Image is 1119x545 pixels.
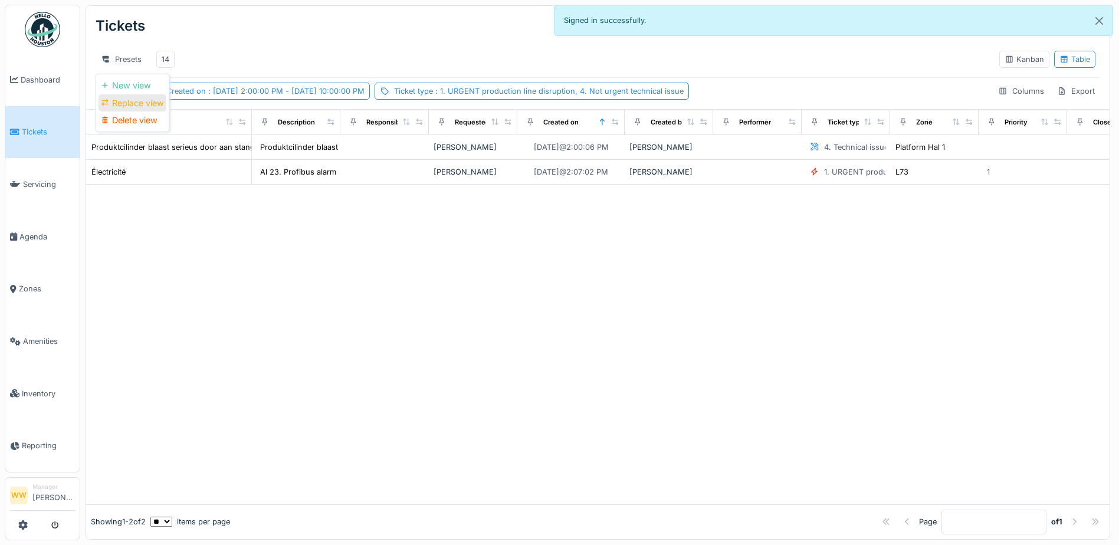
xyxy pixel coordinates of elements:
[993,83,1049,100] div: Columns
[455,117,500,127] div: Requested by
[651,117,686,127] div: Created by
[23,179,75,190] span: Servicing
[91,166,126,178] div: Électricité
[916,117,933,127] div: Zone
[554,5,1114,36] div: Signed in successfully.
[824,142,888,153] div: 4. Technical issue
[99,111,166,129] div: Delete view
[21,74,75,86] span: Dashboard
[91,142,342,153] div: Produktcilinder blaast serieus door aan stang? silobatterij 414 straat 3
[22,440,75,451] span: Reporting
[987,166,990,178] div: 1
[22,388,75,399] span: Inventory
[278,117,315,127] div: Description
[91,516,146,527] div: Showing 1 - 2 of 2
[150,516,230,527] div: items per page
[629,166,708,178] div: [PERSON_NAME]
[22,126,75,137] span: Tickets
[739,117,771,127] div: Performer
[1052,83,1100,100] div: Export
[1059,54,1090,65] div: Table
[19,283,75,294] span: Zones
[895,142,945,153] div: Platform Hal 1
[824,166,959,178] div: 1. URGENT production line disruption
[96,51,147,68] div: Presets
[32,482,75,508] li: [PERSON_NAME]
[1005,117,1028,127] div: Priority
[25,12,60,47] img: Badge_color-CXgf-gQk.svg
[919,516,937,527] div: Page
[23,336,75,347] span: Amenities
[19,231,75,242] span: Agenda
[433,87,684,96] span: : 1. URGENT production line disruption, 4. Not urgent technical issue
[1051,516,1062,527] strong: of 1
[260,166,336,178] div: Al 23. Profibus alarm
[1005,54,1044,65] div: Kanban
[629,142,708,153] div: [PERSON_NAME]
[99,77,166,94] div: New view
[534,166,608,178] div: [DATE] @ 2:07:02 PM
[206,87,365,96] span: : [DATE] 2:00:00 PM - [DATE] 10:00:00 PM
[99,94,166,112] div: Replace view
[366,117,406,127] div: Responsible
[434,142,513,153] div: [PERSON_NAME]
[1086,5,1113,37] button: Close
[260,142,437,153] div: Produktcilinder blaast serieus door aan stang? ...
[166,86,365,97] div: Created on
[394,86,684,97] div: Ticket type
[895,166,908,178] div: L73
[10,487,28,504] li: WW
[534,142,609,153] div: [DATE] @ 2:00:06 PM
[96,11,145,41] div: Tickets
[162,54,169,65] div: 14
[543,117,579,127] div: Created on
[828,117,864,127] div: Ticket type
[32,482,75,491] div: Manager
[434,166,513,178] div: [PERSON_NAME]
